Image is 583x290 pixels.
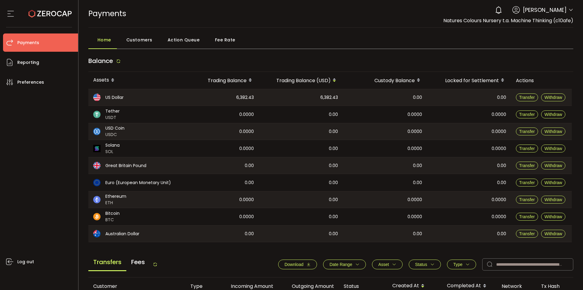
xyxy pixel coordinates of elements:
span: Transfer [519,214,535,219]
span: Preferences [17,78,44,87]
span: [PERSON_NAME] [523,6,567,14]
button: Transfer [516,196,538,204]
span: Download [285,262,303,267]
span: Transfer [519,180,535,185]
span: 0.00 [329,196,338,203]
span: Bitcoin [105,210,120,217]
div: Trading Balance (USD) [259,75,343,86]
span: 0.0000 [407,145,422,152]
span: 0.00 [497,94,506,101]
span: Euro (European Monetary Unit) [105,180,171,186]
span: Home [97,34,111,46]
button: Transfer [516,179,538,187]
span: 0.00 [329,145,338,152]
span: Transfer [519,197,535,202]
span: Transfer [519,112,535,117]
div: Outgoing Amount [278,283,339,290]
img: eur_portfolio.svg [93,179,101,186]
span: 6,382.43 [236,94,254,101]
span: SOL [105,148,120,155]
span: Withdraw [544,129,562,134]
span: 0.0000 [407,111,422,118]
button: Withdraw [541,128,565,135]
span: Reporting [17,58,39,67]
span: 0.00 [497,179,506,186]
span: Asset [378,262,389,267]
span: 0.0000 [407,128,422,135]
span: 0.00 [497,162,506,169]
div: Type [186,283,217,290]
span: 0.00 [245,179,254,186]
button: Withdraw [541,196,565,204]
span: 0.00 [413,162,422,169]
button: Transfer [516,230,538,238]
span: Solana [105,142,120,148]
img: usdt_portfolio.svg [93,111,101,118]
span: Australian Dollar [105,231,139,237]
span: Payments [88,8,126,19]
span: Transfer [519,95,535,100]
span: 0.00 [497,230,506,237]
span: 0.0000 [407,213,422,220]
span: 0.0000 [492,145,506,152]
span: USDT [105,114,120,121]
iframe: Chat Widget [553,261,583,290]
img: gbp_portfolio.svg [93,162,101,169]
span: 0.0000 [239,213,254,220]
span: 0.0000 [492,213,506,220]
button: Transfer [516,128,538,135]
span: ETH [105,200,126,206]
span: Withdraw [544,163,562,168]
span: 0.0000 [492,111,506,118]
button: Transfer [516,162,538,169]
button: Asset [372,260,403,269]
button: Withdraw [541,230,565,238]
button: Withdraw [541,145,565,152]
span: USD Coin [105,125,124,131]
img: usdc_portfolio.svg [93,128,101,135]
span: Log out [17,257,34,266]
span: BTC [105,217,120,223]
span: 0.00 [413,230,422,237]
span: Customers [126,34,152,46]
div: Status [339,283,387,290]
span: Balance [88,57,113,65]
span: 0.00 [329,179,338,186]
span: Natures Colours Nursery t.a. Machine Thinking (c10afe) [443,17,573,24]
div: Customer [88,283,186,290]
span: 0.0000 [239,128,254,135]
span: Type [453,262,462,267]
span: 0.0000 [239,145,254,152]
button: Transfer [516,145,538,152]
span: 0.00 [329,162,338,169]
span: Date Range [329,262,352,267]
img: usd_portfolio.svg [93,94,101,101]
img: sol_portfolio.png [93,145,101,152]
span: Ethereum [105,193,126,200]
span: Withdraw [544,214,562,219]
div: Network [497,283,536,290]
div: Custody Balance [343,75,427,86]
span: 0.0000 [492,196,506,203]
img: aud_portfolio.svg [93,230,101,237]
span: US Dollar [105,94,124,101]
span: 0.00 [413,179,422,186]
span: 6,382.43 [320,94,338,101]
span: Transfer [519,163,535,168]
img: eth_portfolio.svg [93,196,101,203]
button: Transfer [516,110,538,118]
span: Withdraw [544,112,562,117]
span: 0.0000 [239,196,254,203]
span: Withdraw [544,180,562,185]
span: Withdraw [544,95,562,100]
span: 0.0000 [239,111,254,118]
span: Fee Rate [215,34,235,46]
span: 0.0000 [407,196,422,203]
img: btc_portfolio.svg [93,213,101,220]
span: 0.00 [245,162,254,169]
span: Transfer [519,129,535,134]
span: Transfers [88,254,126,271]
button: Transfer [516,93,538,101]
div: Locked for Settlement [427,75,511,86]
